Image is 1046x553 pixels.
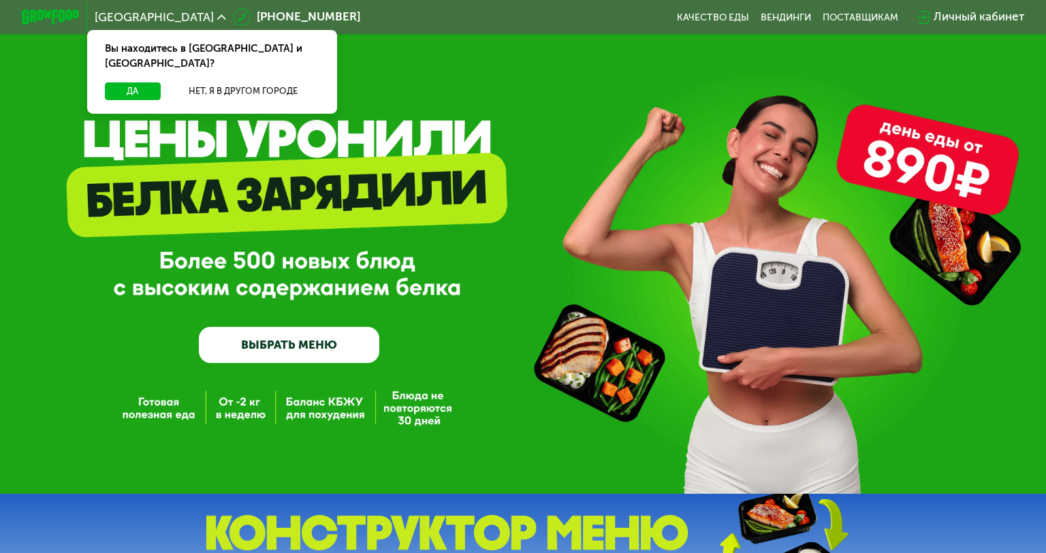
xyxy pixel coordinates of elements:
button: Нет, я в другом городе [166,82,319,100]
button: Да [105,82,161,100]
a: Качество еды [677,12,749,23]
div: поставщикам [823,12,898,23]
span: [GEOGRAPHIC_DATA] [95,12,214,23]
a: [PHONE_NUMBER] [233,8,360,26]
div: Личный кабинет [934,8,1024,26]
a: ВЫБРАТЬ МЕНЮ [199,327,380,363]
a: Вендинги [761,12,811,23]
div: Вы находитесь в [GEOGRAPHIC_DATA] и [GEOGRAPHIC_DATA]? [87,30,337,82]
